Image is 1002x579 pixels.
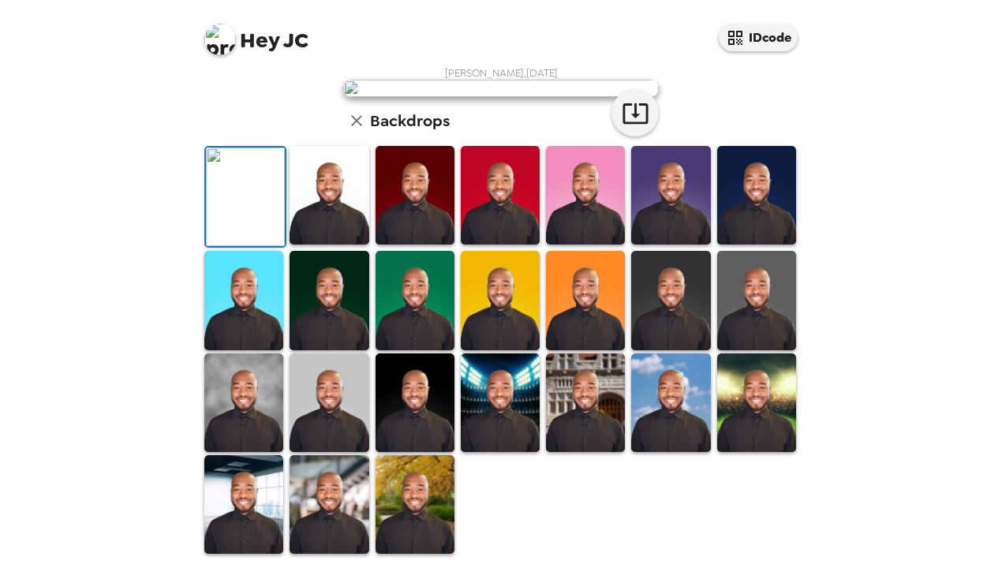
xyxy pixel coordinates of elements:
[370,108,450,133] h6: Backdrops
[206,148,285,246] img: Original
[240,26,279,54] span: Hey
[445,66,558,80] span: [PERSON_NAME] , [DATE]
[343,80,659,97] img: user
[204,16,308,51] span: JC
[204,24,236,55] img: profile pic
[719,24,798,51] button: IDcode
